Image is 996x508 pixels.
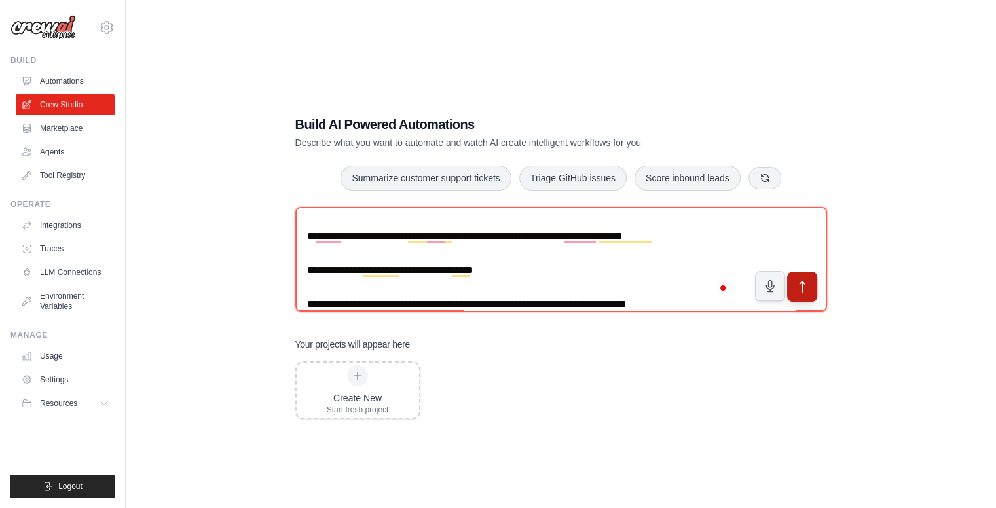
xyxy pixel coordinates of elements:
a: Integrations [16,215,115,236]
img: Logo [10,15,76,40]
div: Start fresh project [327,405,389,415]
a: Settings [16,369,115,390]
a: Agents [16,141,115,162]
a: Crew Studio [16,94,115,115]
button: Summarize customer support tickets [341,166,511,190]
button: Resources [16,393,115,414]
div: Operate [10,199,115,209]
button: Get new suggestions [748,167,781,189]
a: Marketplace [16,118,115,139]
a: Usage [16,346,115,367]
span: Resources [40,398,77,408]
a: Traces [16,238,115,259]
textarea: To enrich screen reader interactions, please activate Accessibility in Grammarly extension settings [295,207,827,312]
div: Create New [327,391,389,405]
iframe: Chat Widget [931,445,996,508]
button: Click to speak your automation idea [755,271,785,301]
span: Logout [58,481,83,492]
p: Describe what you want to automate and watch AI create intelligent workflows for you [295,136,735,149]
div: Build [10,55,115,65]
a: Environment Variables [16,285,115,317]
a: LLM Connections [16,262,115,283]
button: Logout [10,475,115,498]
a: Automations [16,71,115,92]
h3: Your projects will appear here [295,338,411,351]
button: Score inbound leads [635,166,741,190]
a: Tool Registry [16,165,115,186]
button: Triage GitHub issues [519,166,627,190]
div: Manage [10,330,115,340]
h1: Build AI Powered Automations [295,115,735,134]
